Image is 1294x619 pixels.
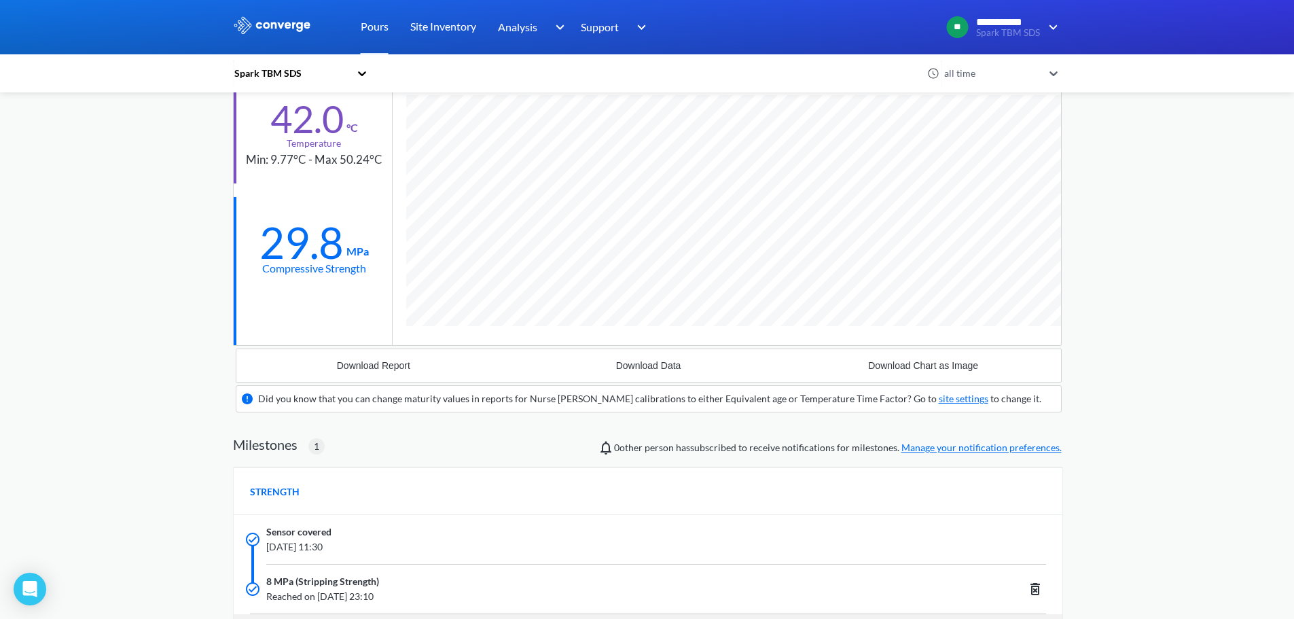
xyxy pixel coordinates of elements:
img: icon-clock.svg [927,67,939,79]
span: 8 MPa (Stripping Strength) [266,574,379,589]
button: Download Report [236,349,511,382]
span: Spark TBM SDS [976,28,1040,38]
img: downArrow.svg [546,19,568,35]
span: STRENGTH [250,484,300,499]
img: logo_ewhite.svg [233,16,312,34]
div: Min: 9.77°C - Max 50.24°C [246,151,382,169]
span: Support [581,18,619,35]
span: [DATE] 11:30 [266,540,882,554]
img: notifications-icon.svg [598,440,614,456]
a: Manage your notification preferences. [901,442,1062,453]
button: Download Chart as Image [786,349,1061,382]
div: Download Report [337,360,410,371]
span: Analysis [498,18,537,35]
div: Open Intercom Messenger [14,573,46,605]
div: Temperature [287,136,341,151]
a: site settings [939,393,988,404]
div: Download Chart as Image [868,360,978,371]
span: person has subscribed to receive notifications for milestones. [614,440,1062,455]
h2: Milestones [233,436,298,453]
div: Did you know that you can change maturity values in reports for Nurse [PERSON_NAME] calibrations ... [258,391,1041,406]
div: 29.8 [259,226,344,260]
div: all time [941,66,1043,81]
div: 42.0 [270,102,344,136]
span: Sensor covered [266,525,331,540]
span: 1 [314,439,319,454]
img: downArrow.svg [628,19,650,35]
span: 0 other [614,442,643,453]
span: Reached on [DATE] 23:10 [266,589,882,604]
img: downArrow.svg [1040,19,1062,35]
button: Download Data [511,349,786,382]
div: Spark TBM SDS [233,66,350,81]
div: Compressive Strength [262,260,366,277]
div: Download Data [616,360,681,371]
